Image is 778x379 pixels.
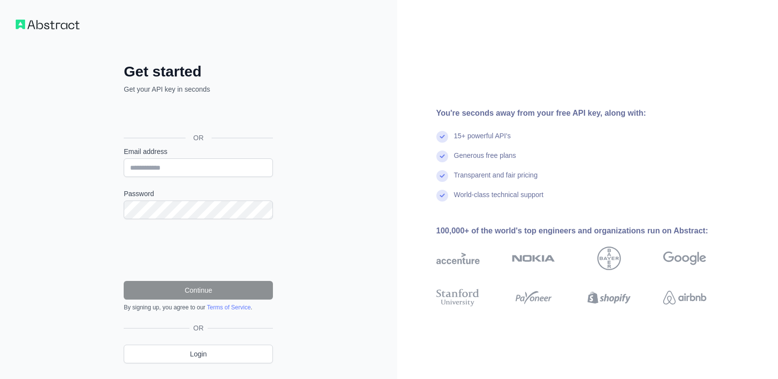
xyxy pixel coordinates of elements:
img: Workflow [16,20,80,29]
button: Continue [124,281,273,300]
img: shopify [588,287,631,308]
div: 15+ powerful API's [454,131,511,151]
img: nokia [512,247,555,270]
img: check mark [436,170,448,182]
iframe: Sign in with Google Button [119,105,276,126]
label: Email address [124,147,273,156]
a: Terms of Service [207,304,250,311]
img: airbnb [663,287,706,308]
img: google [663,247,706,270]
img: check mark [436,151,448,162]
iframe: reCAPTCHA [124,231,273,269]
div: Generous free plans [454,151,516,170]
img: bayer [597,247,621,270]
div: By signing up, you agree to our . [124,303,273,311]
img: accenture [436,247,480,270]
h2: Get started [124,63,273,80]
img: stanford university [436,287,480,308]
img: payoneer [512,287,555,308]
div: You're seconds away from your free API key, along with: [436,107,738,119]
span: OR [186,133,212,143]
img: check mark [436,190,448,202]
p: Get your API key in seconds [124,84,273,94]
a: Login [124,345,273,363]
span: OR [189,323,208,333]
img: check mark [436,131,448,143]
div: Transparent and fair pricing [454,170,538,190]
label: Password [124,189,273,199]
div: 100,000+ of the world's top engineers and organizations run on Abstract: [436,225,738,237]
div: World-class technical support [454,190,544,209]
